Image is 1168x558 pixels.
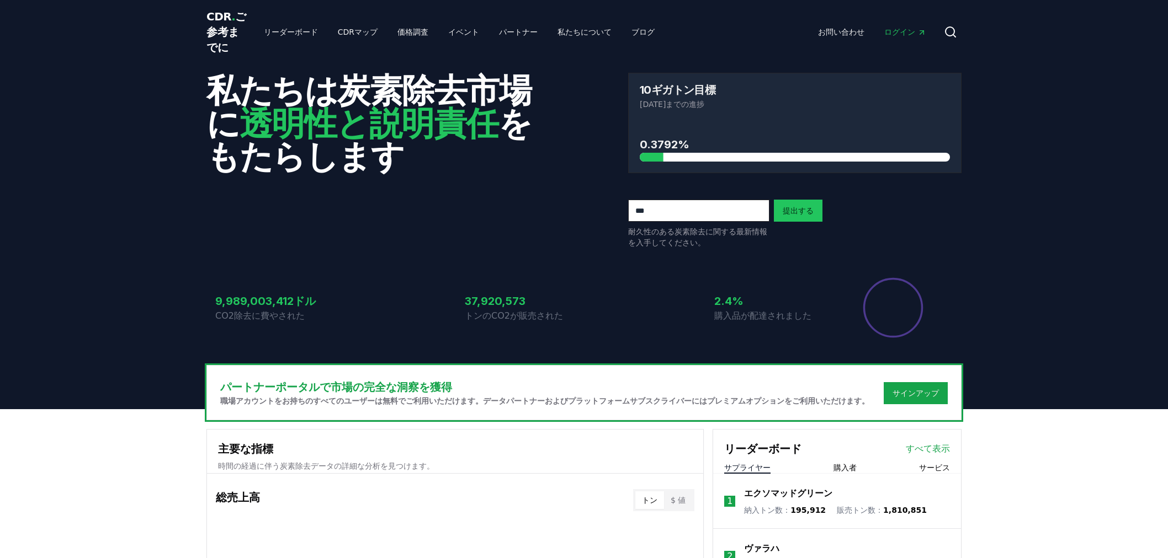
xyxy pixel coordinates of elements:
[875,506,883,514] font: ：
[671,496,686,505] font: $ 値
[549,22,620,42] a: 私たちについて
[558,28,612,36] font: 私たちについて
[724,442,801,455] font: リーダーボード
[338,28,378,36] font: CDRマップ
[397,28,428,36] font: 価格調査
[206,10,246,54] font: ご参考までに
[919,463,950,472] font: サービス
[640,138,689,151] font: 0.3792%
[329,22,386,42] a: CDRマップ
[818,28,864,36] font: お問い合わせ
[439,22,488,42] a: イベント
[714,294,744,308] font: 2.4%
[216,491,260,504] font: 総売上高
[628,227,767,247] font: 耐久性のある炭素除去に関する最新情報を入手してください。
[790,506,826,514] font: 195,912
[744,488,832,498] font: エクソマッドグリーン
[744,542,779,555] a: ヴァラハ
[231,10,235,23] font: .
[809,22,935,42] nav: 主要
[640,83,715,96] font: 10ギガトン目標
[218,442,273,455] font: 主要な指標
[490,22,546,42] a: パートナー
[893,389,939,398] font: サインアップ
[744,543,779,554] font: ヴァラハ
[783,206,814,215] font: 提出する
[448,28,479,36] font: イベント
[640,100,704,109] font: [DATE]までの進捗
[744,506,783,514] font: 納入トン数
[727,496,732,506] font: 1
[744,487,832,500] a: エクソマッドグリーン
[264,28,318,36] font: リーダーボード
[714,310,811,321] font: 購入品が配達されました
[206,100,531,178] font: をもたらします
[774,200,822,222] button: 提出する
[220,380,452,394] font: パートナーポータルで市場の完全な洞察を獲得
[240,100,498,145] font: 透明性と説明責任
[862,277,924,339] div: 配達された売上の割合
[631,28,655,36] font: ブログ
[906,442,950,455] a: すべて表示
[465,310,563,321] font: トンのCO2が販売された
[809,22,873,42] a: お問い合わせ
[875,22,935,42] a: ログイン
[255,22,327,42] a: リーダーボード
[255,22,663,42] nav: 主要
[389,22,437,42] a: 価格調査
[218,462,434,470] font: 時間の経過に伴う炭素除去データの詳細な分析を見つけます。
[465,294,525,308] font: 37,920,573
[906,443,950,454] font: すべて表示
[206,67,531,145] font: 私たちは炭素除去市場に
[883,506,927,514] font: 1,810,851
[220,396,869,405] font: 職場アカウントをお持ちのすべてのユーザーは無料でご利用いただけます。データパートナーおよびプラットフォームサブスクライバーにはプレミアムオプションをご利用いただけます。
[215,310,305,321] font: CO2除去に費やされた
[884,382,948,404] button: サインアップ
[893,388,939,399] a: サインアップ
[837,506,875,514] font: 販売トン数
[499,28,538,36] font: パートナー
[884,28,915,36] font: ログイン
[783,506,790,514] font: ：
[833,463,857,472] font: 購入者
[724,463,771,472] font: サプライヤー
[215,294,316,308] font: 9,989,003,412ドル
[206,9,246,55] a: CDR.ご参考までに
[206,10,231,23] font: CDR
[642,496,657,505] font: トン
[623,22,663,42] a: ブログ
